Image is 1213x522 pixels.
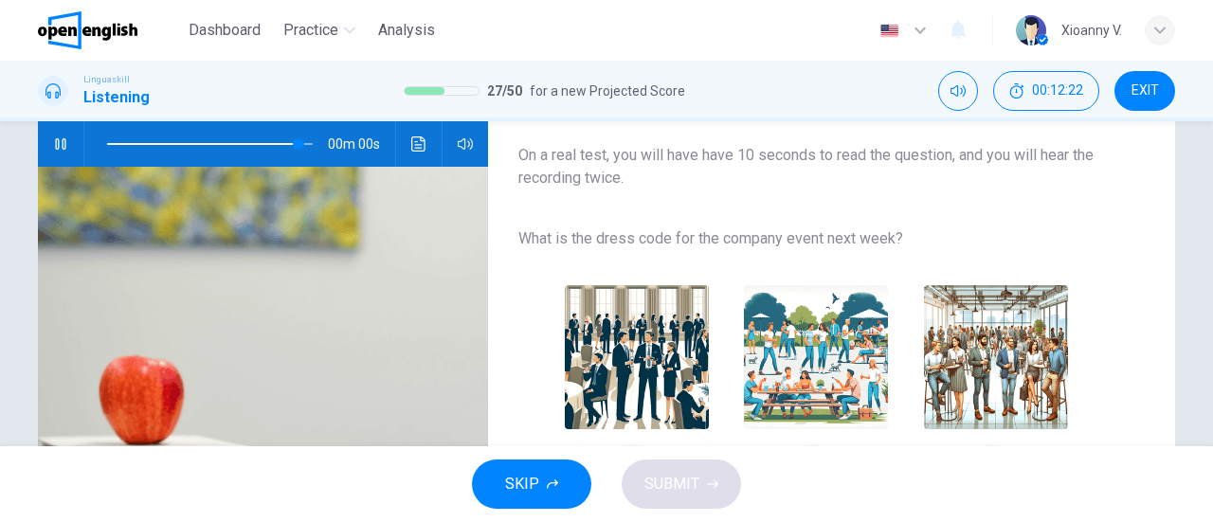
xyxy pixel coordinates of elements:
h1: Listening [83,86,150,109]
div: C [977,444,1007,475]
button: EXIT [1114,71,1175,111]
button: Analysis [371,13,443,47]
span: Dashboard [189,19,261,42]
img: en [878,24,901,38]
span: 27 / 50 [487,80,522,102]
div: Xioanny V. [1061,19,1122,42]
button: Click to see the audio transcription [404,121,434,167]
button: C [915,277,1077,483]
button: SKIP [472,459,591,509]
button: Dashboard [181,13,268,47]
div: Mute [938,71,978,111]
img: Profile picture [1016,15,1046,45]
span: On a real test, you will have have 10 seconds to read the question, and you will hear the recordi... [518,144,1114,189]
span: for a new Projected Score [530,80,685,102]
a: OpenEnglish logo [38,11,181,49]
button: B [735,277,896,483]
div: Hide [993,71,1099,111]
button: Practice [276,13,363,47]
img: B [744,285,888,429]
img: OpenEnglish logo [38,11,137,49]
div: B [797,444,827,475]
div: A [618,444,648,475]
button: A [556,277,717,483]
img: C [924,285,1068,429]
span: SKIP [505,471,539,497]
img: A [565,285,709,429]
span: Practice [283,19,338,42]
span: 00:12:22 [1032,83,1083,99]
span: Analysis [378,19,435,42]
button: 00:12:22 [993,71,1099,111]
span: Linguaskill [83,73,130,86]
span: What is the dress code for the company event next week? [518,227,1114,250]
span: EXIT [1132,83,1159,99]
span: 00m 00s [328,121,395,167]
